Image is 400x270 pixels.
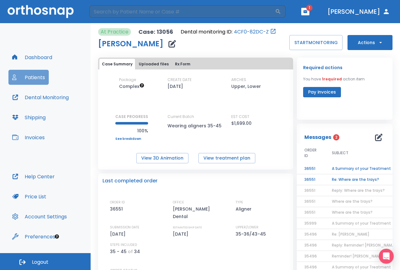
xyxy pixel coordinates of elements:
[102,177,157,185] p: Last completed order
[332,232,369,237] span: Re: [PERSON_NAME]
[332,264,391,270] span: A Summary of your Treatment
[325,6,392,17] button: [PERSON_NAME]
[134,248,140,255] p: 34
[98,40,163,48] h1: [PERSON_NAME]
[167,114,224,120] p: Current Batch
[128,248,133,255] p: of
[236,205,254,213] p: Aligner
[236,225,258,230] p: UPPER/LOWER
[304,147,317,159] span: ORDER ID
[303,87,341,97] button: Pay invoices
[110,205,125,213] p: 36551
[332,150,348,156] span: SUBJECT
[8,70,49,85] button: Patients
[304,221,317,226] span: 35999
[289,35,342,50] button: STARTMONITORING
[347,35,392,50] button: Actions
[8,130,48,145] button: Invoices
[136,59,171,69] button: Uploaded files
[8,110,49,125] button: Shipping
[8,90,72,105] button: Dental Monitoring
[173,225,202,230] p: ESTIMATED SHIP DATE
[297,163,324,174] td: 36551
[173,205,226,220] p: [PERSON_NAME] Dental
[198,153,255,163] button: View treatment plan
[236,200,243,205] p: TYPE
[304,253,317,259] span: 35496
[115,114,148,120] p: CASE PROGRESS
[8,189,50,204] button: Price List
[297,174,324,185] td: 36551
[8,229,59,244] button: Preferences
[138,28,173,36] p: Case: 13056
[304,232,317,237] span: 35496
[115,137,148,141] a: See breakdown
[303,64,342,71] p: Required actions
[231,77,246,83] p: ARCHES
[379,249,394,264] div: Open Intercom Messenger
[322,76,342,82] span: 1 required
[8,50,56,65] button: Dashboard
[304,264,317,270] span: 35496
[173,200,184,205] p: OFFICE
[8,209,71,224] button: Account Settings
[110,200,125,205] p: ORDER ID
[303,76,365,82] p: You have action item
[236,230,268,238] p: 35-36/43-45
[332,221,391,226] span: A Summary of your Treatment
[110,248,127,255] p: 35 - 45
[304,134,331,141] p: Messages
[304,199,315,204] span: 36551
[167,77,192,83] p: CREATE DATE
[167,83,183,90] p: [DATE]
[110,230,128,238] p: [DATE]
[304,210,315,215] span: 36551
[136,153,188,163] button: View 3D Animation
[332,199,372,204] span: Where are the trays?
[333,134,339,140] span: 2
[172,59,193,69] button: Rx Form
[99,59,135,69] button: Case Summary
[54,234,60,239] div: Tooltip anchor
[110,242,137,248] p: STEPS INCLUDED
[231,120,252,127] p: $1,699.00
[234,28,269,36] a: 4CF0-82DC-Z
[231,114,249,120] p: EST COST
[115,127,148,135] p: 100%
[332,188,385,193] span: Reply: Where are the trays?
[32,259,48,266] span: Logout
[110,225,139,230] p: SUBMISSION DATE
[99,59,292,69] div: tabs
[8,169,58,184] button: Help Center
[167,122,224,130] p: Wearing aligners 35-45
[304,188,315,193] span: 36551
[181,28,276,36] div: Open patient in dental monitoring portal
[119,83,144,89] span: Up to 50 Steps (100 aligners)
[306,5,312,11] span: 1
[181,28,232,36] p: Dental monitoring ID:
[7,5,74,18] img: Orthosnap
[332,210,372,215] span: Where are the trays?
[101,28,128,36] p: At Practice
[173,230,191,238] p: [DATE]
[119,77,136,83] p: Package
[231,83,261,90] p: Upper, Lower
[304,242,317,248] span: 35496
[89,5,275,18] input: Search by Patient Name or Case #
